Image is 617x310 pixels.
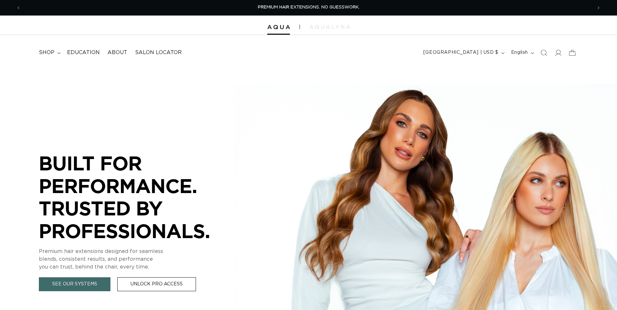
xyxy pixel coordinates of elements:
[591,2,606,14] button: Next announcement
[39,49,54,56] span: shop
[258,5,360,9] span: PREMIUM HAIR EXTENSIONS. NO GUESSWORK.
[63,45,104,60] a: Education
[39,277,110,291] a: See Our Systems
[511,49,528,56] span: English
[537,46,551,60] summary: Search
[267,25,290,29] img: Aqua Hair Extensions
[135,49,182,56] span: Salon Locator
[108,49,127,56] span: About
[131,45,186,60] a: Salon Locator
[11,2,26,14] button: Previous announcement
[67,49,100,56] span: Education
[39,247,233,271] p: Premium hair extensions designed for seamless blends, consistent results, and performance you can...
[35,45,63,60] summary: shop
[117,277,196,291] a: Unlock Pro Access
[39,152,233,242] p: BUILT FOR PERFORMANCE. TRUSTED BY PROFESSIONALS.
[419,47,507,59] button: [GEOGRAPHIC_DATA] | USD $
[310,25,350,29] img: aqualyna.com
[423,49,498,56] span: [GEOGRAPHIC_DATA] | USD $
[104,45,131,60] a: About
[507,47,537,59] button: English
